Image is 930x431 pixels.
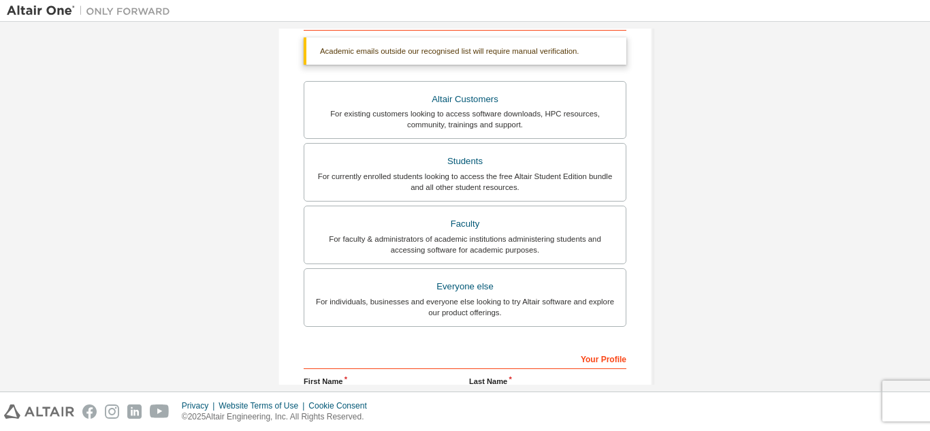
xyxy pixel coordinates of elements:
div: For faculty & administrators of academic institutions administering students and accessing softwa... [312,234,618,255]
div: Website Terms of Use [219,400,308,411]
div: Altair Customers [312,90,618,109]
div: Privacy [182,400,219,411]
div: Your Profile [304,347,626,369]
img: linkedin.svg [127,404,142,419]
img: altair_logo.svg [4,404,74,419]
img: instagram.svg [105,404,119,419]
label: Last Name [469,376,626,387]
div: For existing customers looking to access software downloads, HPC resources, community, trainings ... [312,108,618,130]
img: Altair One [7,4,177,18]
img: facebook.svg [82,404,97,419]
div: Students [312,152,618,171]
div: Faculty [312,214,618,234]
div: Cookie Consent [308,400,374,411]
div: Academic emails outside our recognised list will require manual verification. [304,37,626,65]
div: Everyone else [312,277,618,296]
label: First Name [304,376,461,387]
p: © 2025 Altair Engineering, Inc. All Rights Reserved. [182,411,375,423]
div: For currently enrolled students looking to access the free Altair Student Edition bundle and all ... [312,171,618,193]
div: For individuals, businesses and everyone else looking to try Altair software and explore our prod... [312,296,618,318]
img: youtube.svg [150,404,170,419]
